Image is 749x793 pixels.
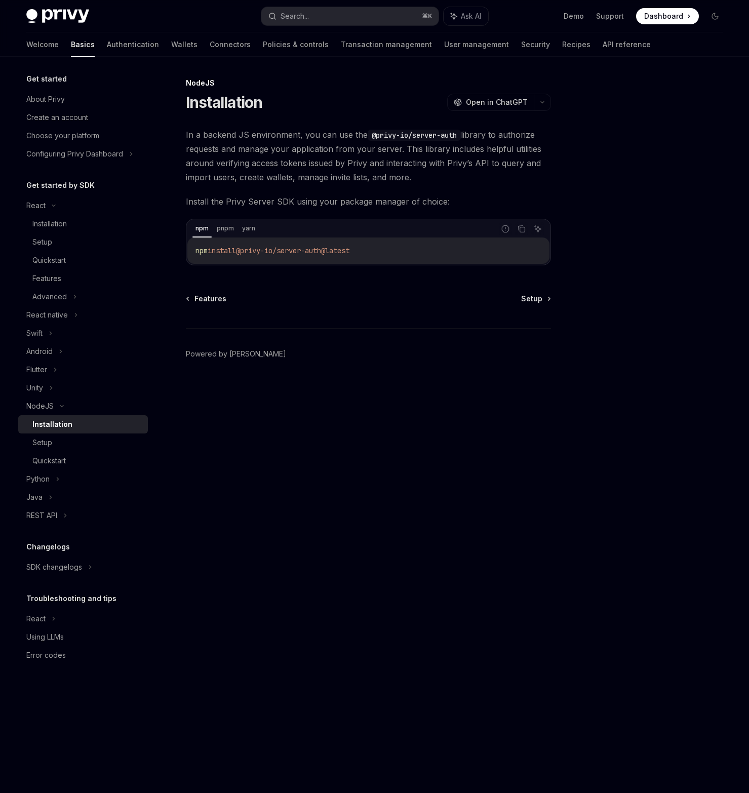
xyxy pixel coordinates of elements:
div: React [26,613,46,625]
div: SDK changelogs [26,561,82,573]
a: Features [18,269,148,288]
a: Dashboard [636,8,699,24]
h5: Troubleshooting and tips [26,592,116,605]
div: Quickstart [32,254,66,266]
div: REST API [26,509,57,522]
div: npm [192,222,212,234]
img: dark logo [26,9,89,23]
h5: Changelogs [26,541,70,553]
span: Setup [521,294,542,304]
div: Quickstart [32,455,66,467]
span: npm [195,246,208,255]
div: Java [26,491,43,503]
button: Copy the contents from the code block [515,222,528,235]
a: Powered by [PERSON_NAME] [186,349,286,359]
div: React native [26,309,68,321]
a: Setup [18,233,148,251]
div: Installation [32,418,72,430]
div: Setup [32,437,52,449]
a: Error codes [18,646,148,664]
a: Recipes [562,32,590,57]
a: Choose your platform [18,127,148,145]
a: Connectors [210,32,251,57]
a: Create an account [18,108,148,127]
button: Search...⌘K [261,7,439,25]
div: About Privy [26,93,65,105]
a: Transaction management [341,32,432,57]
a: Quickstart [18,251,148,269]
div: Advanced [32,291,67,303]
a: Wallets [171,32,198,57]
div: yarn [239,222,258,234]
span: ⌘ K [422,12,432,20]
div: pnpm [214,222,237,234]
button: Ask AI [444,7,488,25]
div: NodeJS [26,400,54,412]
div: Choose your platform [26,130,99,142]
h5: Get started [26,73,67,85]
span: Dashboard [644,11,683,21]
div: Installation [32,218,67,230]
div: Create an account [26,111,88,124]
a: About Privy [18,90,148,108]
div: Configuring Privy Dashboard [26,148,123,160]
div: Error codes [26,649,66,661]
span: Open in ChatGPT [466,97,528,107]
h1: Installation [186,93,263,111]
button: Report incorrect code [499,222,512,235]
a: Welcome [26,32,59,57]
a: Quickstart [18,452,148,470]
div: Using LLMs [26,631,64,643]
button: Ask AI [531,222,544,235]
a: Installation [18,415,148,433]
div: Python [26,473,50,485]
a: Setup [521,294,550,304]
button: Toggle dark mode [707,8,723,24]
a: Policies & controls [263,32,329,57]
a: API reference [603,32,651,57]
a: Features [187,294,226,304]
div: NodeJS [186,78,551,88]
code: @privy-io/server-auth [368,130,461,141]
span: install [208,246,236,255]
a: Using LLMs [18,628,148,646]
a: Installation [18,215,148,233]
a: Support [596,11,624,21]
div: Flutter [26,364,47,376]
div: React [26,200,46,212]
a: Basics [71,32,95,57]
h5: Get started by SDK [26,179,95,191]
div: Android [26,345,53,358]
span: @privy-io/server-auth@latest [236,246,349,255]
a: Setup [18,433,148,452]
a: Demo [564,11,584,21]
div: Setup [32,236,52,248]
a: User management [444,32,509,57]
div: Swift [26,327,43,339]
span: Install the Privy Server SDK using your package manager of choice: [186,194,551,209]
div: Unity [26,382,43,394]
span: Features [194,294,226,304]
div: Features [32,272,61,285]
div: Search... [281,10,309,22]
a: Security [521,32,550,57]
button: Open in ChatGPT [447,94,534,111]
span: Ask AI [461,11,481,21]
a: Authentication [107,32,159,57]
span: In a backend JS environment, you can use the library to authorize requests and manage your applic... [186,128,551,184]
